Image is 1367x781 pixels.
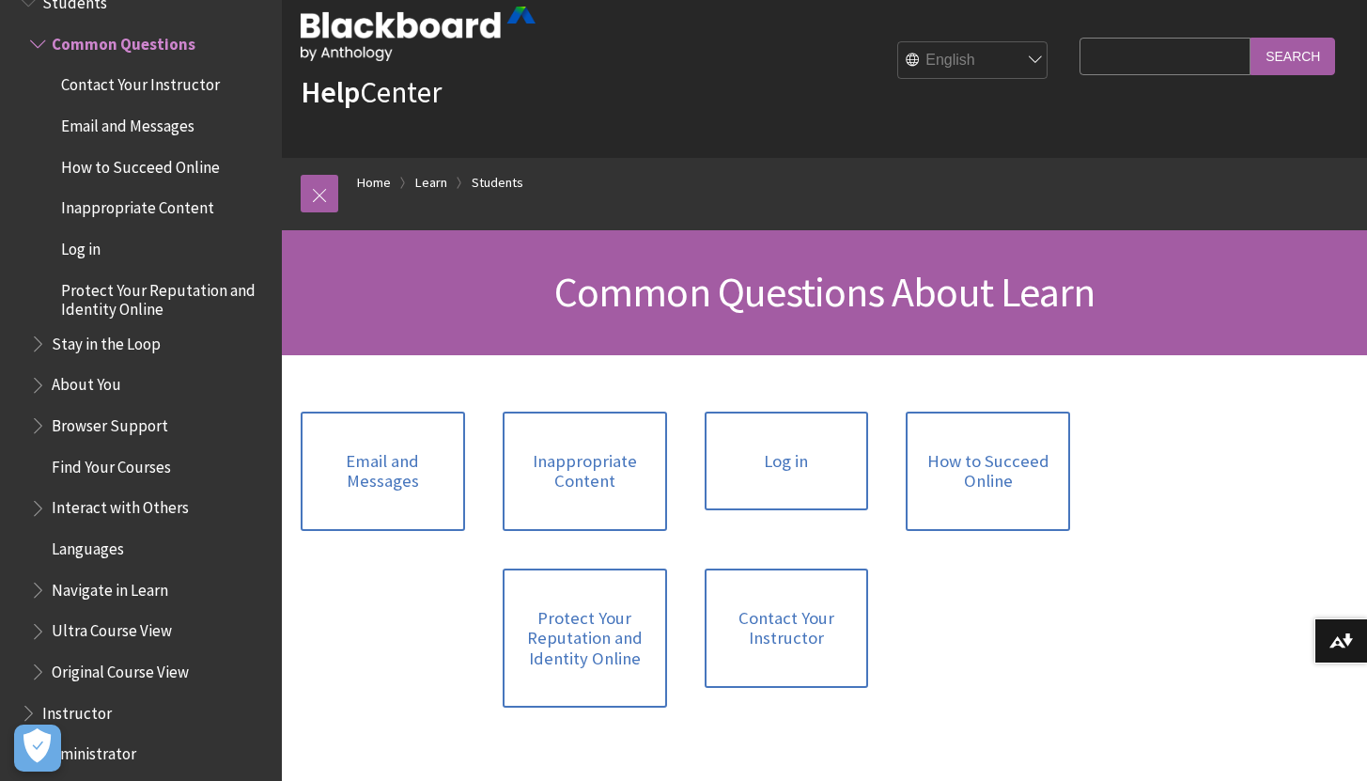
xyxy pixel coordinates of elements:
[52,574,168,600] span: Navigate in Learn
[42,739,136,764] span: Administrator
[61,151,220,177] span: How to Succeed Online
[61,70,220,95] span: Contact Your Instructor
[906,412,1070,531] a: How to Succeed Online
[705,569,869,688] a: Contact Your Instructor
[357,171,391,195] a: Home
[301,412,465,531] a: Email and Messages
[415,171,447,195] a: Learn
[52,656,189,681] span: Original Course View
[52,369,121,395] span: About You
[42,697,112,723] span: Instructor
[503,569,667,709] a: Protect Your Reputation and Identity Online
[52,328,161,353] span: Stay in the Loop
[301,73,360,111] strong: Help
[52,533,124,558] span: Languages
[52,28,195,54] span: Common Questions
[52,451,171,476] span: Find Your Courses
[52,492,189,518] span: Interact with Others
[301,7,536,61] img: Blackboard by Anthology
[61,193,214,218] span: Inappropriate Content
[61,110,194,135] span: Email and Messages
[14,725,61,772] button: Open Preferences
[52,616,172,641] span: Ultra Course View
[472,171,523,195] a: Students
[301,73,442,111] a: HelpCenter
[503,412,667,531] a: Inappropriate Content
[52,410,168,435] span: Browser Support
[61,233,101,258] span: Log in
[1250,38,1335,74] input: Search
[705,412,869,511] a: Log in
[554,266,1095,318] span: Common Questions About Learn
[898,42,1049,80] select: Site Language Selector
[61,274,269,319] span: Protect Your Reputation and Identity Online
